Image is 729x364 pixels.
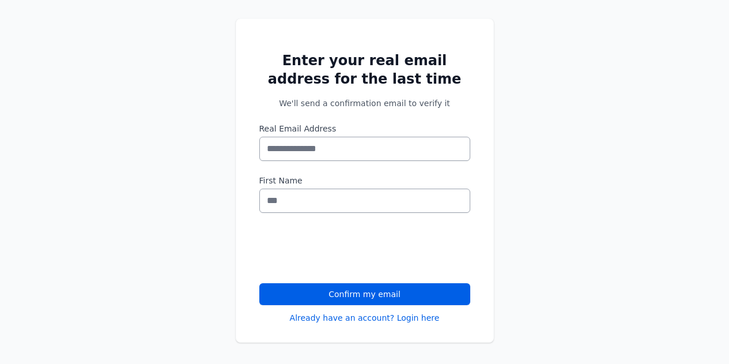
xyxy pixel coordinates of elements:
label: First Name [259,175,470,186]
iframe: reCAPTCHA [259,227,435,272]
label: Real Email Address [259,123,470,134]
h2: Enter your real email address for the last time [259,51,470,88]
p: We'll send a confirmation email to verify it [259,97,470,109]
a: Already have an account? Login here [290,312,440,324]
button: Confirm my email [259,283,470,305]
